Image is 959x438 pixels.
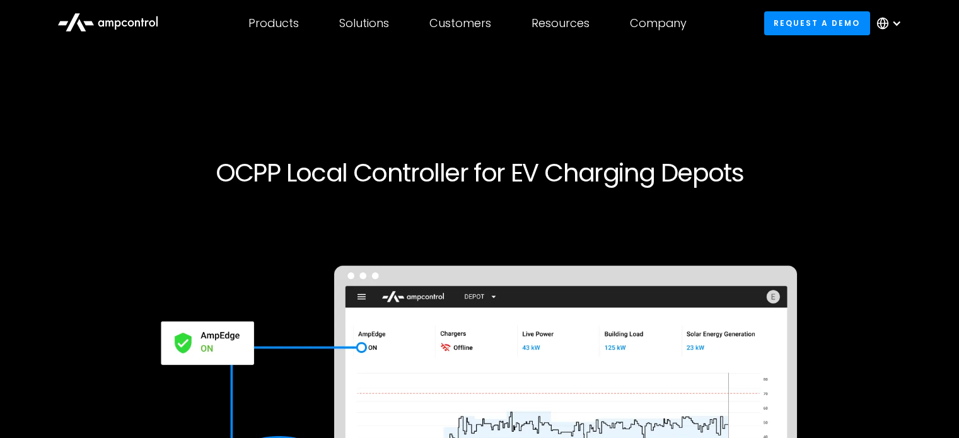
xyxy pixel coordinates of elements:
div: Products [248,16,299,30]
a: Request a demo [764,11,870,35]
div: Customers [429,16,491,30]
div: Resources [532,16,590,30]
h1: OCPP Local Controller for EV Charging Depots [96,158,863,188]
div: Company [630,16,687,30]
div: Solutions [339,16,389,30]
